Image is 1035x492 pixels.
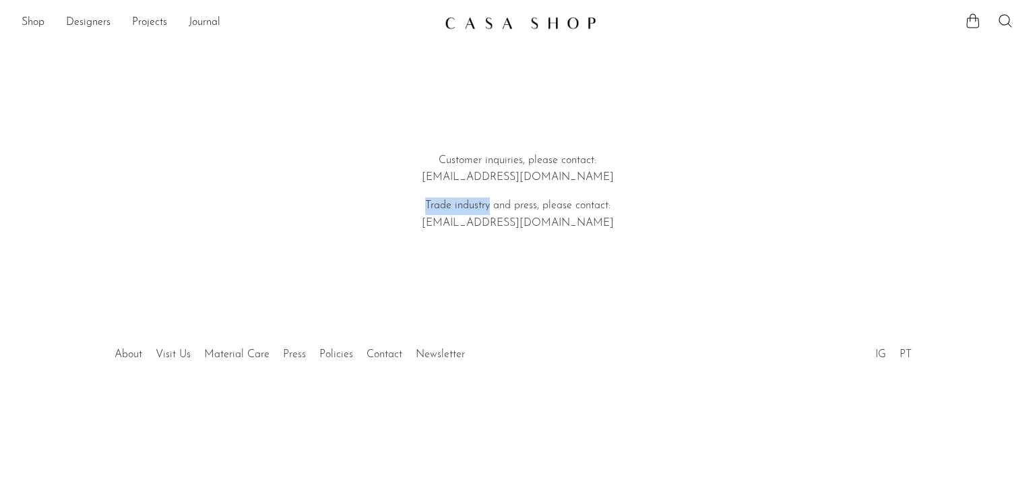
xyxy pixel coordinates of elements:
a: Projects [132,14,167,32]
ul: Quick links [108,338,472,364]
ul: Social Medias [869,338,918,364]
a: Press [283,349,306,360]
a: PT [900,349,912,360]
a: Contact [367,349,402,360]
a: Visit Us [156,349,191,360]
ul: NEW HEADER MENU [22,11,434,34]
p: Customer inquiries, please contact: [EMAIL_ADDRESS][DOMAIN_NAME] [325,152,710,187]
a: Material Care [204,349,270,360]
a: Policies [319,349,353,360]
a: About [115,349,142,360]
a: Designers [66,14,111,32]
a: IG [875,349,886,360]
p: Trade industry and press, please contact: [EMAIL_ADDRESS][DOMAIN_NAME] [325,197,710,232]
nav: Desktop navigation [22,11,434,34]
a: Journal [189,14,220,32]
a: Shop [22,14,44,32]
